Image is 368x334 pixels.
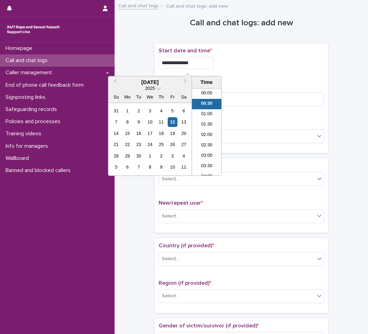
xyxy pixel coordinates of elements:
div: Choose Tuesday, October 7th, 2025 [134,162,143,172]
div: Choose Wednesday, September 3rd, 2025 [145,106,154,115]
div: Choose Friday, September 26th, 2025 [168,140,177,149]
div: Choose Tuesday, September 9th, 2025 [134,117,143,127]
div: Choose Saturday, October 4th, 2025 [179,151,189,161]
p: Homepage [3,45,38,52]
h1: Call and chat logs: add new [154,18,328,28]
li: 00:30 [192,99,221,109]
div: Choose Saturday, September 13th, 2025 [179,117,189,127]
p: Call and chat logs: add new [166,2,228,9]
li: 02:30 [192,140,221,151]
div: Choose Thursday, September 25th, 2025 [157,140,166,149]
span: New/repeat user [159,200,203,206]
div: Choose Thursday, October 9th, 2025 [157,162,166,172]
div: Choose Tuesday, September 30th, 2025 [134,151,143,161]
div: Su [111,92,121,102]
p: Safeguarding records [3,106,62,113]
div: Choose Sunday, September 28th, 2025 [111,151,121,161]
div: Select... [162,292,179,300]
li: 00:00 [192,88,221,99]
a: Call and chat logs [118,1,158,9]
p: Signposting links [3,94,51,101]
li: 03:30 [192,161,221,172]
img: rhQMoQhaT3yELyF149Cw [6,23,61,36]
div: Choose Sunday, September 7th, 2025 [111,117,121,127]
li: 01:00 [192,109,221,120]
div: Choose Wednesday, September 24th, 2025 [145,140,154,149]
button: Previous Month [109,77,120,88]
div: Tu [134,92,143,102]
p: Info for managers [3,143,53,149]
div: Th [157,92,166,102]
div: Mo [123,92,132,102]
div: Choose Thursday, September 18th, 2025 [157,129,166,138]
div: Time [194,79,219,85]
div: Choose Friday, September 5th, 2025 [168,106,177,115]
div: Choose Sunday, October 5th, 2025 [111,162,121,172]
div: Choose Wednesday, September 10th, 2025 [145,117,154,127]
li: 02:00 [192,130,221,140]
div: Choose Saturday, October 11th, 2025 [179,162,189,172]
div: Choose Friday, September 19th, 2025 [168,129,177,138]
div: Choose Friday, October 3rd, 2025 [168,151,177,161]
span: 2025 [145,86,155,91]
div: Choose Monday, October 6th, 2025 [123,162,132,172]
p: Call and chat logs [3,57,53,64]
div: Choose Saturday, September 6th, 2025 [179,106,189,115]
div: Choose Tuesday, September 2nd, 2025 [134,106,143,115]
div: Choose Saturday, September 20th, 2025 [179,129,189,138]
span: Start date and time [159,48,212,53]
div: Choose Friday, September 12th, 2025 [168,117,177,127]
div: Choose Tuesday, September 23rd, 2025 [134,140,143,149]
div: Choose Monday, September 29th, 2025 [123,151,132,161]
div: Choose Monday, September 22nd, 2025 [123,140,132,149]
div: Select... [162,213,179,220]
p: Banned and blocked callers [3,167,76,174]
p: Wallboard [3,155,34,162]
div: Choose Friday, October 10th, 2025 [168,162,177,172]
button: Next Month [181,77,192,88]
div: Choose Sunday, September 14th, 2025 [111,129,121,138]
div: Fr [168,92,177,102]
p: End of phone call feedback form [3,82,89,88]
p: Policies and processes [3,118,66,125]
div: Choose Saturday, September 27th, 2025 [179,140,189,149]
span: Region (if provided) [159,280,211,286]
div: Choose Tuesday, September 16th, 2025 [134,129,143,138]
div: We [145,92,154,102]
div: Choose Monday, September 1st, 2025 [123,106,132,115]
div: Choose Sunday, August 31st, 2025 [111,106,121,115]
div: Choose Thursday, October 2nd, 2025 [157,151,166,161]
div: Sa [179,92,189,102]
div: Choose Monday, September 15th, 2025 [123,129,132,138]
div: Choose Wednesday, September 17th, 2025 [145,129,154,138]
div: Choose Wednesday, October 8th, 2025 [145,162,154,172]
li: 03:00 [192,151,221,161]
div: month 2025-09 [110,105,189,173]
div: Select... [162,255,179,263]
li: 04:00 [192,172,221,182]
div: Choose Thursday, September 4th, 2025 [157,106,166,115]
div: Select... [162,175,179,183]
div: Choose Thursday, September 11th, 2025 [157,117,166,127]
div: Choose Wednesday, October 1st, 2025 [145,151,154,161]
p: Training videos [3,130,47,137]
p: Caller management [3,69,58,76]
div: Choose Sunday, September 21st, 2025 [111,140,121,149]
span: Country (if provided) [159,243,214,248]
div: Choose Monday, September 8th, 2025 [123,117,132,127]
div: [DATE] [108,79,192,85]
li: 01:30 [192,120,221,130]
span: Gender of victim/survivor (if provided) [159,323,259,328]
